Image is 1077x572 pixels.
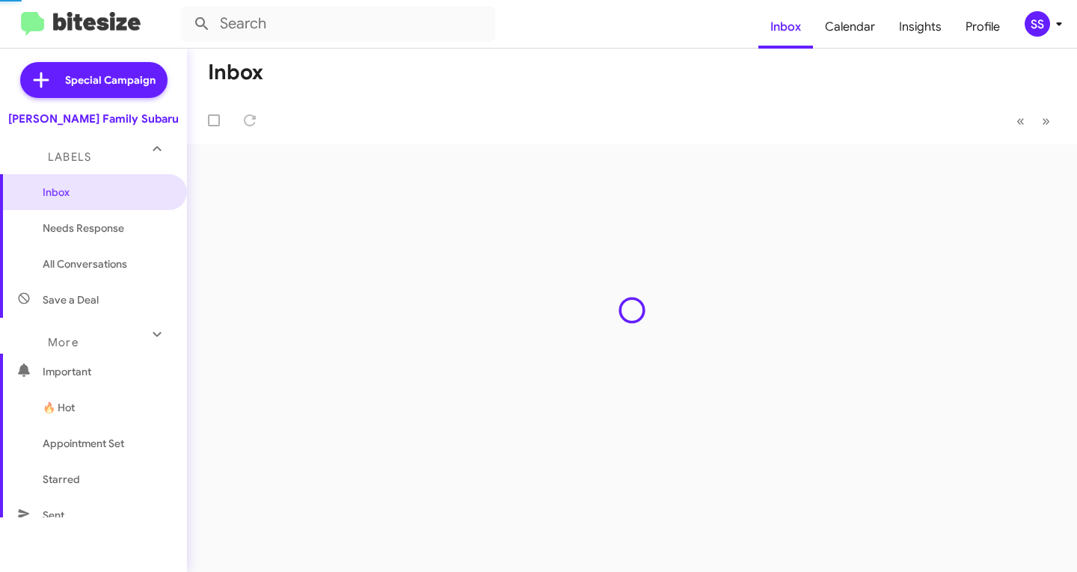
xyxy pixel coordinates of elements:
[20,62,168,98] a: Special Campaign
[48,336,79,349] span: More
[813,5,887,49] a: Calendar
[43,185,170,200] span: Inbox
[43,292,99,307] span: Save a Deal
[43,364,170,379] span: Important
[65,73,156,87] span: Special Campaign
[1042,111,1050,130] span: »
[48,150,91,164] span: Labels
[43,472,80,487] span: Starred
[1008,105,1059,136] nav: Page navigation example
[8,111,179,126] div: [PERSON_NAME] Family Subaru
[43,436,124,451] span: Appointment Set
[758,5,813,49] a: Inbox
[43,400,75,415] span: 🔥 Hot
[1012,11,1061,37] button: SS
[181,6,495,42] input: Search
[43,221,170,236] span: Needs Response
[954,5,1012,49] a: Profile
[887,5,954,49] a: Insights
[1007,105,1034,136] button: Previous
[208,61,263,84] h1: Inbox
[1016,111,1025,130] span: «
[1033,105,1059,136] button: Next
[1025,11,1050,37] div: SS
[43,256,127,271] span: All Conversations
